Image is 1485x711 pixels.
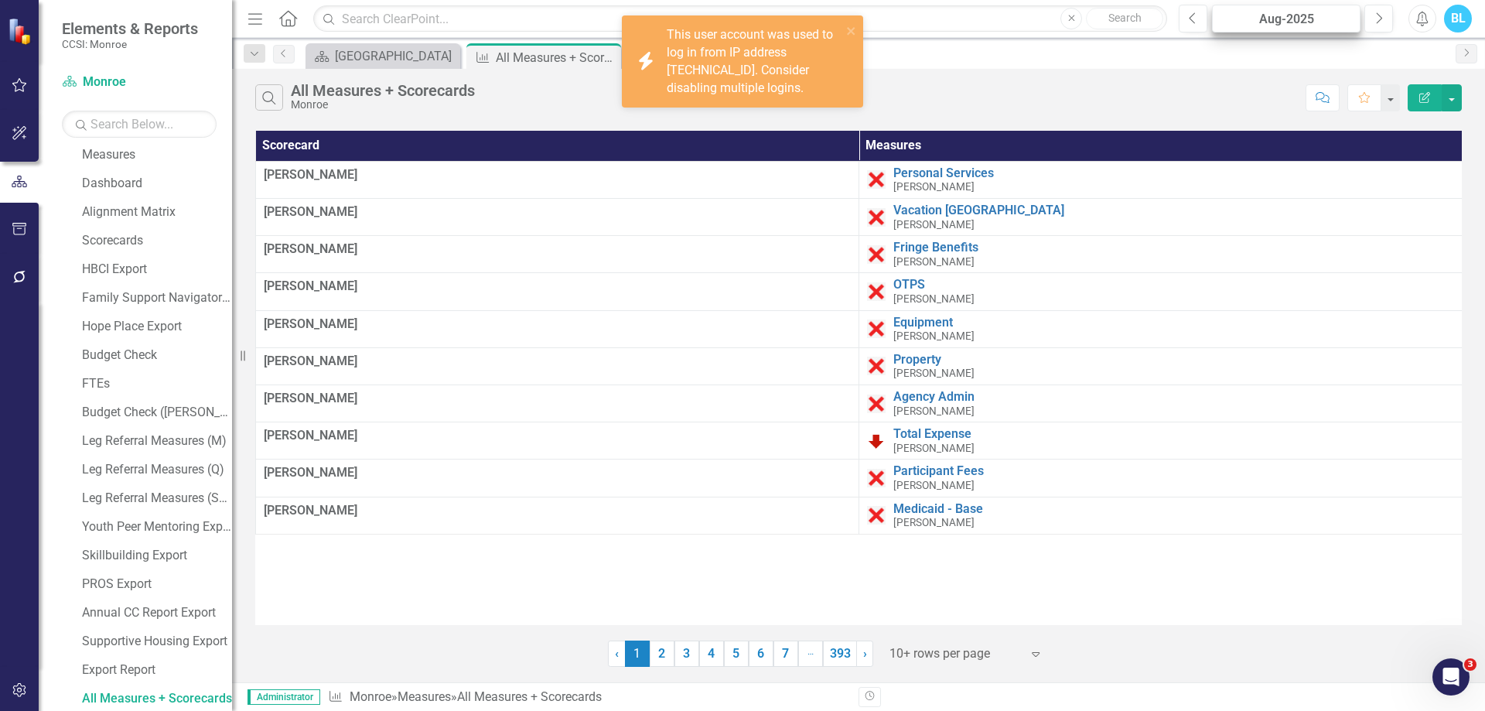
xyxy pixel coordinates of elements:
a: Export Report [78,658,232,682]
img: Data Error [867,395,886,413]
td: Double-Click to Edit Right Click for Context Menu [859,273,1463,310]
div: All Measures + Scorecards [496,48,617,67]
div: Family Support Navigator Export [82,291,232,305]
span: [PERSON_NAME] [893,442,975,454]
a: Alignment Matrix [78,200,232,224]
div: » » [328,689,847,706]
div: Export Report [82,663,232,677]
td: Double-Click to Edit Right Click for Context Menu [859,310,1463,347]
span: [PERSON_NAME] [264,204,357,219]
a: Skillbuilding Export [78,543,232,568]
div: Budget Check [82,348,232,362]
span: [PERSON_NAME] [264,354,357,368]
div: Monroe [291,99,475,111]
div: Supportive Housing Export [82,634,232,648]
a: Budget Check ([PERSON_NAME]) [78,400,232,425]
span: Elements & Reports [62,19,198,38]
a: Family Support Navigator Export [78,285,232,310]
a: Monroe [62,73,217,91]
span: [PERSON_NAME] [264,167,357,182]
div: Dashboard [82,176,232,190]
a: OTPS [893,278,1454,292]
div: Leg Referral Measures (Semi-Annual) [82,491,232,505]
img: Data Error [867,320,886,338]
a: 6 [749,641,773,667]
a: Leg Referral Measures (Q) [78,457,232,482]
iframe: Intercom live chat [1432,658,1470,696]
input: Search ClearPoint... [313,5,1167,32]
a: 5 [724,641,749,667]
span: 1 [625,641,650,667]
span: [PERSON_NAME] [264,465,357,480]
a: 4 [699,641,724,667]
div: PROS Export [82,577,232,591]
div: Hope Place Export [82,320,232,333]
img: Below Plan [867,432,886,450]
td: Double-Click to Edit Right Click for Context Menu [859,161,1463,198]
a: Measures [398,689,451,704]
td: Double-Click to Edit Right Click for Context Menu [859,422,1463,460]
img: Data Error [867,469,886,487]
span: › [863,646,867,661]
span: [PERSON_NAME] [893,292,975,305]
div: Alignment Matrix [82,205,232,219]
span: [PERSON_NAME] [264,428,357,443]
img: Data Error [867,245,886,264]
span: [PERSON_NAME] [893,180,975,193]
span: [PERSON_NAME] [893,255,975,268]
div: Annual CC Report Export [82,606,232,620]
a: Property [893,353,1454,367]
span: 3 [1464,658,1476,671]
span: [PERSON_NAME] [893,367,975,379]
small: CCSI: Monroe [62,38,198,50]
div: Youth Peer Mentoring Export [82,520,232,534]
div: Aug-2025 [1217,10,1355,29]
a: Dashboard [78,171,232,196]
div: BL [1444,5,1472,32]
div: Leg Referral Measures (M) [82,434,232,448]
td: Double-Click to Edit Right Click for Context Menu [859,460,1463,497]
a: Scorecards [78,228,232,253]
img: Data Error [867,170,886,189]
a: Leg Referral Measures (M) [78,429,232,453]
a: 393 [823,641,857,667]
img: Data Error [867,357,886,375]
div: FTEs [82,377,232,391]
a: Medicaid - Base [893,502,1454,516]
a: [GEOGRAPHIC_DATA] [309,46,456,66]
td: Double-Click to Edit Right Click for Context Menu [859,385,1463,422]
a: 7 [773,641,798,667]
img: Data Error [867,208,886,227]
a: Leg Referral Measures (Semi-Annual) [78,486,232,511]
span: ‹ [615,646,619,661]
span: [PERSON_NAME] [264,279,357,293]
a: HBCI Export [78,257,232,282]
span: Administrator [247,689,320,705]
a: PROS Export [78,572,232,596]
a: All Measures + Scorecards [78,686,232,711]
a: Personal Services [893,166,1454,180]
span: [PERSON_NAME] [893,516,975,528]
a: Equipment [893,316,1454,330]
a: Hope Place Export [78,314,232,339]
a: Monroe [350,689,391,704]
a: FTEs [78,371,232,396]
img: ClearPoint Strategy [8,18,35,45]
span: [PERSON_NAME] [893,218,975,231]
a: Participant Fees [893,464,1454,478]
a: Measures [78,142,232,167]
div: This user account was used to log in from IP address [TECHNICAL_ID]. Consider disabling multiple ... [667,26,841,97]
button: Search [1086,8,1163,29]
a: Annual CC Report Export [78,600,232,625]
a: Total Expense [893,427,1454,441]
div: Scorecards [82,234,232,248]
td: Double-Click to Edit Right Click for Context Menu [859,347,1463,385]
span: [PERSON_NAME] [893,405,975,417]
a: 3 [674,641,699,667]
span: [PERSON_NAME] [893,479,975,491]
span: [PERSON_NAME] [264,316,357,331]
img: Data Error [867,282,886,301]
div: Leg Referral Measures (Q) [82,463,232,477]
button: close [846,22,857,39]
div: Budget Check ([PERSON_NAME]) [82,405,232,419]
